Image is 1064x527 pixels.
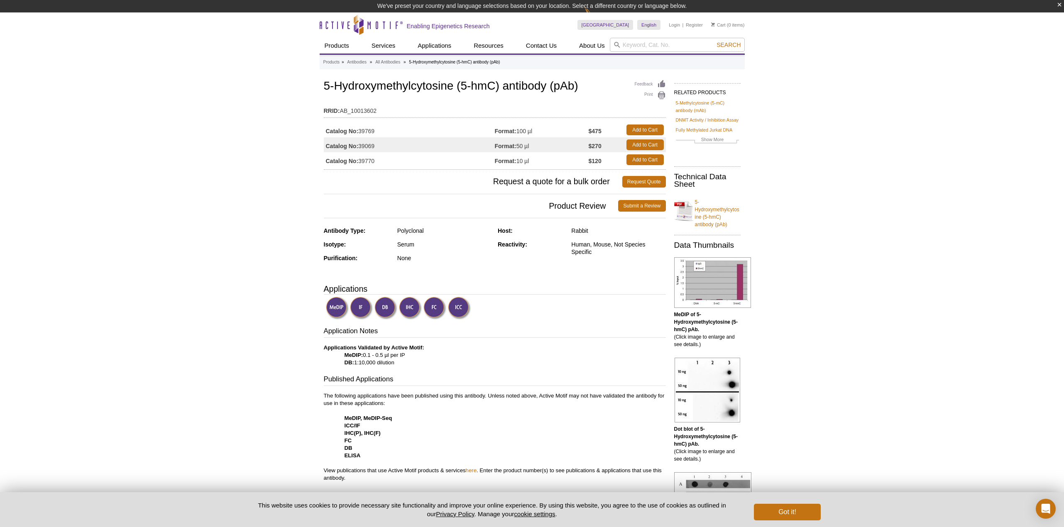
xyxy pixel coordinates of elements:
strong: MeDIP: [345,352,363,358]
a: Submit a Review [618,200,665,212]
img: 5-Hydroxymethylcytosine (5-hmC) antibody (pAb) tested by dot blot analysis. [675,358,740,422]
strong: ICC/IF [345,422,360,429]
li: 5-Hydroxymethylcytosine (5-hmC) antibody (pAb) [409,60,500,64]
a: About Us [574,38,610,54]
a: Register [686,22,703,28]
td: AB_10013602 [324,102,666,115]
strong: IHC(P), IHC(F) [345,430,381,436]
span: Search [717,41,741,48]
li: | [682,20,684,30]
a: Cart [711,22,726,28]
td: 39069 [324,137,495,152]
b: Dot blot of 5-Hydroxymethylcytosine (5-hmC) pAb. [674,426,738,447]
a: English [637,20,660,30]
button: Got it! [754,504,820,520]
img: Immunohistochemistry Validated [399,297,422,320]
td: 100 µl [495,122,589,137]
h2: Technical Data Sheet [674,173,741,188]
td: 39769 [324,122,495,137]
strong: Antibody Type: [324,227,366,234]
h3: Published Applications [324,374,666,386]
strong: Purification: [324,255,358,261]
a: Products [320,38,354,54]
strong: DB [345,445,352,451]
img: Dot Blot Validated [374,297,397,320]
a: Resources [469,38,509,54]
img: Immunocytochemistry Validated [448,297,471,320]
a: Add to Cart [626,124,664,135]
strong: RRID: [324,107,340,115]
strong: Format: [495,157,516,165]
img: 5-Hydroxymethylcytosine (5-hmC) antibody (pAb) tested by dot blot analysis. [674,472,751,502]
a: Login [669,22,680,28]
a: 5-Hydroxymethylcytosine (5-hmC) antibody (pAb) [674,193,741,228]
a: Show More [676,136,739,145]
h3: Immunogen [324,490,666,502]
h2: Enabling Epigenetics Research [407,22,490,30]
a: Applications [413,38,456,54]
strong: Reactivity: [498,241,527,248]
a: Feedback [635,80,666,89]
strong: $475 [589,127,602,135]
a: here [466,467,477,473]
span: Request a quote for a bulk order [324,176,622,188]
a: Fully Methylated Jurkat DNA [676,126,733,134]
strong: Format: [495,142,516,150]
strong: $270 [589,142,602,150]
b: Applications Validated by Active Motif: [324,344,424,351]
strong: Format: [495,127,516,135]
span: Product Review [324,200,619,212]
p: (Click image to enlarge and see details.) [674,425,741,463]
a: Print [635,91,666,100]
div: Serum [397,241,492,248]
b: MeDIP of 5-Hydroxymethylcytosine (5-hmC) pAb. [674,312,738,332]
p: 0.1 - 0.5 µl per IP 1:10,000 dilution [324,344,666,366]
img: Change Here [585,6,607,26]
img: Immunofluorescence Validated [350,297,373,320]
td: 50 µl [495,137,589,152]
img: Flow Cytometry Validated [423,297,446,320]
a: Services [367,38,401,54]
strong: MeDIP, MeDIP-Seq [345,415,392,421]
li: » [404,60,406,64]
td: 10 µl [495,152,589,167]
a: Privacy Policy [436,510,474,517]
li: » [370,60,372,64]
strong: Catalog No: [326,127,359,135]
img: Methyl-DNA Immunoprecipitation Validated [326,297,349,320]
a: All Antibodies [375,59,400,66]
strong: Catalog No: [326,142,359,150]
div: Open Intercom Messenger [1036,499,1056,519]
strong: FC [345,437,352,444]
button: Search [714,41,743,49]
td: 39770 [324,152,495,167]
p: (Click image to enlarge and see details.) [674,311,741,348]
h3: Application Notes [324,326,666,338]
h3: Applications [324,283,666,295]
strong: $120 [589,157,602,165]
strong: Isotype: [324,241,346,248]
h1: 5-Hydroxymethylcytosine (5-hmC) antibody (pAb) [324,80,666,94]
strong: DB: [345,359,354,366]
a: DNMT Activity / Inhibition Assay [676,116,739,124]
li: » [342,60,344,64]
strong: ELISA [345,452,361,459]
p: This website uses cookies to provide necessary site functionality and improve your online experie... [244,501,741,518]
a: Contact Us [521,38,562,54]
div: None [397,254,492,262]
a: Antibodies [347,59,367,66]
strong: Host: [498,227,513,234]
img: 5-Hydroxymethylcytosine (5-hmC) antibody (pAb) tested by MeDIP analysis. [674,257,751,308]
a: 5-Methylcytosine (5-mC) antibody (mAb) [676,99,739,114]
a: [GEOGRAPHIC_DATA] [577,20,634,30]
a: Products [323,59,340,66]
div: Polyclonal [397,227,492,234]
h2: RELATED PRODUCTS [674,83,741,98]
h2: Data Thumbnails [674,242,741,249]
input: Keyword, Cat. No. [610,38,745,52]
img: Your Cart [711,22,715,27]
a: Add to Cart [626,139,664,150]
a: Request Quote [622,176,666,188]
strong: Catalog No: [326,157,359,165]
div: Human, Mouse, Not Species Specific [571,241,665,256]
